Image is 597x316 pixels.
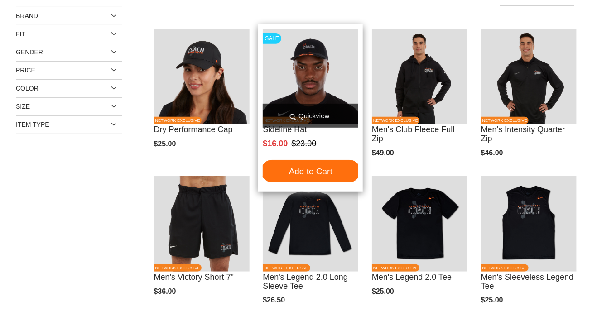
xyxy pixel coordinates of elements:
[263,104,358,128] a: Quickview
[481,29,577,124] img: OTF Mens Coach FA23 Intensity Quarter Zip - Black primary image
[372,176,467,272] img: OTF Mens Coach FA23 Legend 2.0 SS Tee - Black primary image
[154,29,250,125] a: Dry Performance CapNETWORK EXCLUSIVE
[154,29,250,124] img: Dry Performance Cap
[372,287,395,295] span: $25.00
[154,287,178,295] span: $36.00
[481,176,577,273] a: OTF Mens Coach FA23 Legend Sleeveless Tee - Black primary imageNETWORK EXCLUSIVE
[154,176,250,273] a: OTF Mens Coach FA23 Victory Short - Black primary imageNETWORK EXCLUSIVE
[477,24,581,181] div: product
[263,264,310,272] span: NETWORK EXCLUSIVE
[16,67,35,74] span: Price
[263,176,358,272] img: OTF Mens Coach FA23 Legend 2.0 LS Tee - Black primary image
[291,139,318,148] span: $23.00
[16,103,30,110] span: Size
[154,176,250,272] img: OTF Mens Coach FA23 Victory Short - Black primary image
[263,29,358,125] a: Sideline Hat primary imageSALENETWORK EXCLUSIVE
[154,264,202,272] span: NETWORK EXCLUSIVE
[289,167,332,176] span: Add to Cart
[258,24,363,192] div: product
[261,160,361,182] button: Add to Cart
[154,125,233,134] a: Dry Performance Cap
[16,30,25,38] span: Fit
[263,176,358,273] a: OTF Mens Coach FA23 Legend 2.0 LS Tee - Black primary imageNETWORK EXCLUSIVE
[263,273,348,291] a: Men's Legend 2.0 Long Sleeve Tee
[372,29,467,125] a: OTF Mens Coach FA23 Club Fleece Full Zip - Black primary imageNETWORK EXCLUSIVE
[16,121,49,128] span: Item Type
[481,125,565,143] a: Men's Intensity Quarter Zip
[263,29,358,124] img: Sideline Hat primary image
[372,273,452,282] a: Men's Legend 2.0 Tee
[481,296,505,304] span: $25.00
[372,264,419,272] span: NETWORK EXCLUSIVE
[372,176,467,273] a: OTF Mens Coach FA23 Legend 2.0 SS Tee - Black primary imageNETWORK EXCLUSIVE
[154,273,234,282] a: Men's Victory Short 7"
[263,125,307,134] a: Sideline Hat
[481,117,529,124] span: NETWORK EXCLUSIVE
[154,140,178,148] span: $25.00
[263,33,281,44] span: SALE
[481,149,505,157] span: $46.00
[481,29,577,125] a: OTF Mens Coach FA23 Intensity Quarter Zip - Black primary imageNETWORK EXCLUSIVE
[372,29,467,124] img: OTF Mens Coach FA23 Club Fleece Full Zip - Black primary image
[149,24,254,172] div: product
[481,273,574,291] a: Men's Sleeveless Legend Tee
[372,125,455,143] a: Men's Club Fleece Full Zip
[367,24,472,181] div: product
[16,85,39,92] span: Color
[263,139,289,148] span: $16.00
[372,149,395,157] span: $49.00
[481,176,577,272] img: OTF Mens Coach FA23 Legend Sleeveless Tee - Black primary image
[16,48,43,56] span: Gender
[372,117,419,124] span: NETWORK EXCLUSIVE
[16,12,38,19] span: Brand
[154,117,202,124] span: NETWORK EXCLUSIVE
[263,296,286,304] span: $26.50
[481,264,529,272] span: NETWORK EXCLUSIVE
